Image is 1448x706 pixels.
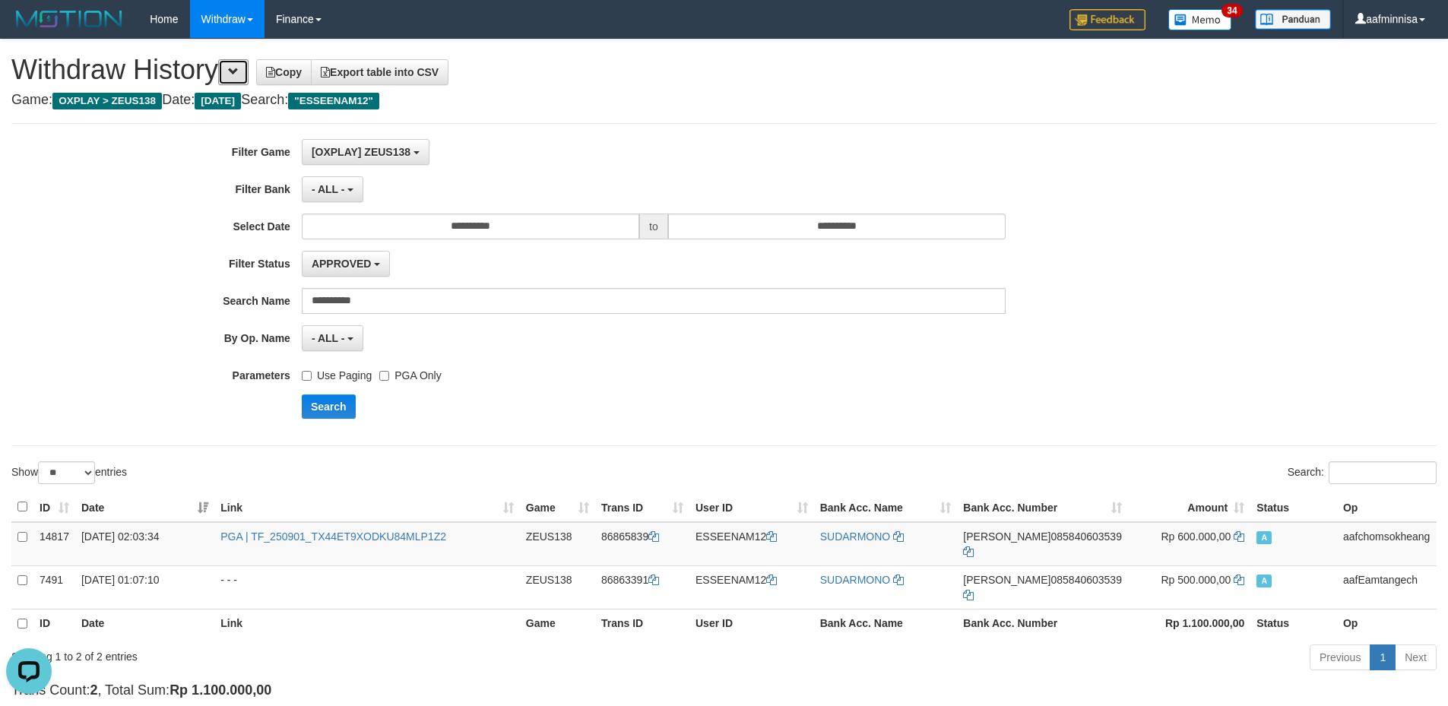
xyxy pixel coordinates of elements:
[33,609,75,638] th: ID
[11,93,1437,108] h4: Game: Date: Search:
[1250,609,1337,638] th: Status
[302,325,363,351] button: - ALL -
[379,371,389,381] input: PGA Only
[957,522,1128,566] td: 085840603539
[1370,644,1396,670] a: 1
[214,492,520,522] th: Link: activate to sort column ascending
[220,530,446,543] a: PGA | TF_250901_TX44ET9XODKU84MLP1Z2
[1255,9,1331,30] img: panduan.png
[814,492,958,522] th: Bank Acc. Name: activate to sort column ascending
[1395,644,1437,670] a: Next
[214,609,520,638] th: Link
[302,139,429,165] button: [OXPLAY] ZEUS138
[312,332,345,344] span: - ALL -
[75,492,214,522] th: Date: activate to sort column ascending
[321,66,439,78] span: Export table into CSV
[1329,461,1437,484] input: Search:
[1337,565,1437,609] td: aafEamtangech
[1288,461,1437,484] label: Search:
[52,93,162,109] span: OXPLAY > ZEUS138
[11,8,127,30] img: MOTION_logo.png
[963,530,1050,543] span: [PERSON_NAME]
[520,565,595,609] td: ZEUS138
[520,492,595,522] th: Game: activate to sort column ascending
[256,59,312,85] a: Copy
[1069,9,1145,30] img: Feedback.jpg
[75,609,214,638] th: Date
[1221,4,1242,17] span: 34
[302,251,390,277] button: APPROVED
[195,93,241,109] span: [DATE]
[820,574,891,586] a: SUDARMONO
[302,394,356,419] button: Search
[1256,575,1272,587] span: Approved
[33,565,75,609] td: 7491
[595,565,689,609] td: 86863391
[38,461,95,484] select: Showentries
[639,214,668,239] span: to
[214,565,520,609] td: - - -
[1337,522,1437,566] td: aafchomsokheang
[1128,492,1250,522] th: Amount: activate to sort column ascending
[312,258,372,270] span: APPROVED
[6,6,52,52] button: Open LiveChat chat widget
[1250,492,1337,522] th: Status
[312,146,410,158] span: [OXPLAY] ZEUS138
[957,565,1128,609] td: 085840603539
[820,530,891,543] a: SUDARMONO
[33,492,75,522] th: ID: activate to sort column ascending
[1165,617,1244,629] strong: Rp 1.100.000,00
[1256,531,1272,544] span: Approved - Marked by aafchomsokheang
[11,683,1437,698] h4: Trans Count: , Total Sum:
[90,682,97,698] strong: 2
[595,522,689,566] td: 86865839
[1337,492,1437,522] th: Op
[75,565,214,609] td: [DATE] 01:07:10
[689,565,814,609] td: ESSEENAM12
[520,522,595,566] td: ZEUS138
[170,682,271,698] strong: Rp 1.100.000,00
[288,93,379,109] span: "ESSEENAM12"
[520,609,595,638] th: Game
[312,183,345,195] span: - ALL -
[11,55,1437,85] h1: Withdraw History
[311,59,448,85] a: Export table into CSV
[266,66,302,78] span: Copy
[11,461,127,484] label: Show entries
[302,371,312,381] input: Use Paging
[1161,530,1231,543] span: Rp 600.000,00
[689,522,814,566] td: ESSEENAM12
[957,492,1128,522] th: Bank Acc. Number: activate to sort column ascending
[595,492,689,522] th: Trans ID: activate to sort column ascending
[1337,609,1437,638] th: Op
[302,176,363,202] button: - ALL -
[1161,574,1231,586] span: Rp 500.000,00
[379,362,441,383] label: PGA Only
[1310,644,1370,670] a: Previous
[75,522,214,566] td: [DATE] 02:03:34
[595,609,689,638] th: Trans ID
[957,609,1128,638] th: Bank Acc. Number
[1168,9,1232,30] img: Button%20Memo.svg
[689,492,814,522] th: User ID: activate to sort column ascending
[302,362,372,383] label: Use Paging
[814,609,958,638] th: Bank Acc. Name
[33,522,75,566] td: 14817
[963,574,1050,586] span: [PERSON_NAME]
[689,609,814,638] th: User ID
[11,643,592,664] div: Showing 1 to 2 of 2 entries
